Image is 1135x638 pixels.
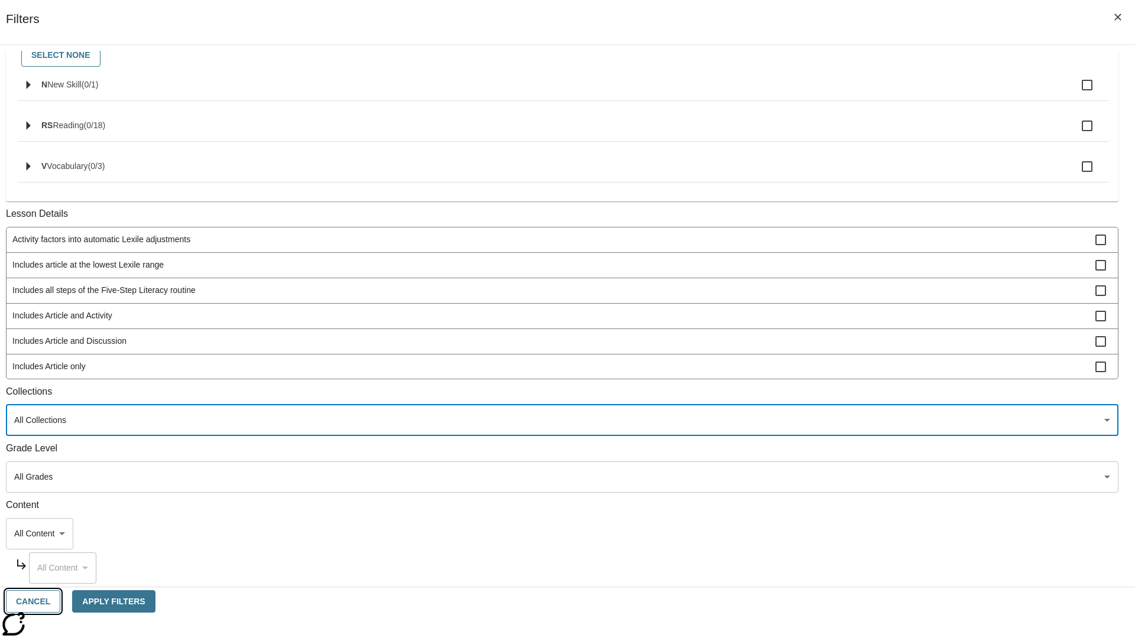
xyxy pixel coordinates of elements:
[7,354,1118,380] div: Includes Article only
[29,552,96,584] div: Select Content
[21,44,100,67] button: Select None
[41,80,47,89] span: N
[7,329,1118,354] div: Includes Article and Discussion
[12,259,1095,271] span: Includes article at the lowest Lexile range
[7,304,1118,329] div: Includes Article and Activity
[53,121,83,130] span: Reading
[12,310,1095,322] span: Includes Article and Activity
[12,360,1095,373] span: Includes Article only
[6,518,73,549] div: Select Content
[6,499,1118,512] p: Content
[15,41,1109,70] div: Select skills
[7,253,1118,278] div: Includes article at the lowest Lexile range
[18,70,1109,192] ul: Select skills
[72,590,155,613] button: Apply Filters
[47,80,82,89] span: New Skill
[84,121,106,130] span: 0 skills selected/18 skills in group
[88,161,105,171] span: 0 skills selected/3 skills in group
[82,80,99,89] span: 0 skills selected/1 skills in group
[1105,5,1130,30] button: Close Filters side menu
[6,442,1118,455] p: Grade Level
[6,461,1118,493] div: Select grades
[6,207,1118,221] p: Lesson Details
[6,12,40,44] h1: Filters
[7,227,1118,253] div: Activity factors into automatic Lexile adjustments
[47,161,87,171] span: Vocabulary
[12,233,1095,246] span: Activity factors into automatic Lexile adjustments
[6,227,1118,379] ul: Lesson Details
[12,335,1095,347] span: Includes Article and Discussion
[6,590,60,613] button: Cancel
[6,385,1118,399] p: Collections
[41,161,47,171] span: V
[6,405,1118,436] div: Select a collection
[41,121,53,130] span: RS
[7,278,1118,304] div: Includes all steps of the Five-Step Literacy routine
[12,284,1095,297] span: Includes all steps of the Five-Step Literacy routine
